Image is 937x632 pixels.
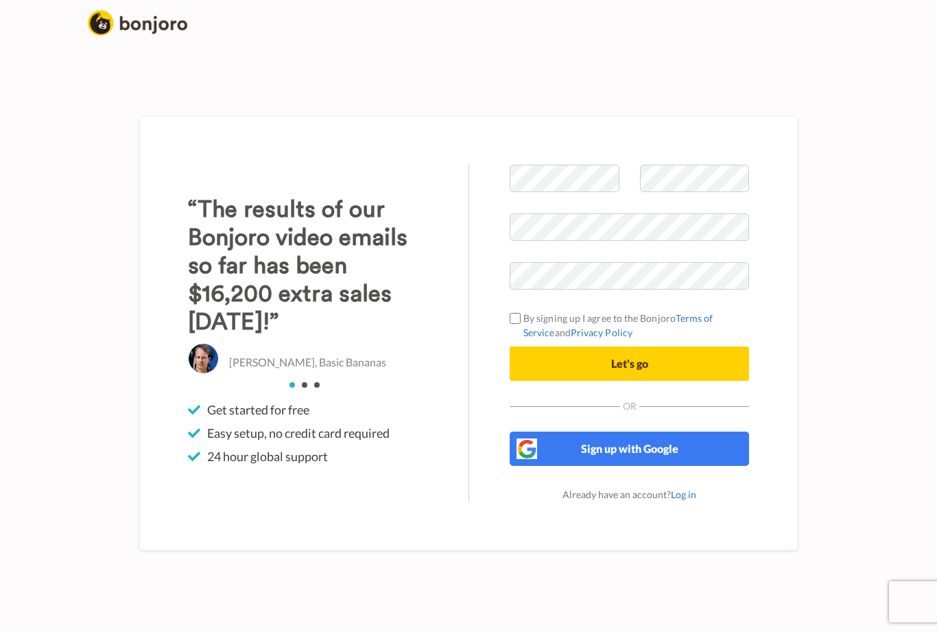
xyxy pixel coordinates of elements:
[207,448,328,465] span: 24 hour global support
[229,355,386,371] p: [PERSON_NAME], Basic Bananas
[571,327,632,338] a: Privacy Policy
[207,425,390,441] span: Easy setup, no credit card required
[88,10,187,36] img: logo_full.png
[562,489,696,500] span: Already have an account?
[207,401,309,418] span: Get started for free
[523,312,713,338] a: Terms of Service
[510,313,521,324] input: By signing up I agree to the BonjoroTerms of ServiceandPrivacy Policy
[671,489,696,500] a: Log in
[620,401,639,411] span: Or
[581,442,678,455] span: Sign up with Google
[188,343,219,374] img: Christo Hall, Basic Bananas
[611,357,648,370] span: Let's go
[510,311,749,340] label: By signing up I agree to the Bonjoro and
[510,432,749,466] button: Sign up with Google
[510,347,749,381] button: Let's go
[188,196,427,336] h3: “The results of our Bonjoro video emails so far has been $16,200 extra sales [DATE]!”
